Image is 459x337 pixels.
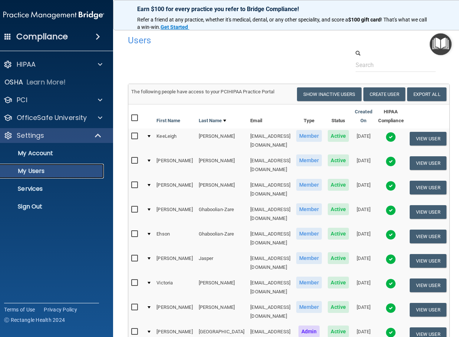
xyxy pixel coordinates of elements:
[17,113,87,122] p: OfficeSafe University
[296,228,322,240] span: Member
[296,130,322,142] span: Member
[196,300,248,324] td: [PERSON_NAME]
[131,89,274,94] span: The following people have access to your PCIHIPAA Practice Portal
[297,87,361,101] button: Show Inactive Users
[386,156,396,167] img: tick.e7d51cea.svg
[410,230,446,243] button: View User
[247,177,293,202] td: [EMAIL_ADDRESS][DOMAIN_NAME]
[352,129,375,153] td: [DATE]
[153,177,195,202] td: [PERSON_NAME]
[355,107,372,125] a: Created On
[410,205,446,219] button: View User
[16,31,68,42] h4: Compliance
[328,301,349,313] span: Active
[196,275,248,300] td: [PERSON_NAME]
[128,36,311,45] h4: Users
[328,154,349,166] span: Active
[161,24,189,30] a: Get Started
[247,202,293,226] td: [EMAIL_ADDRESS][DOMAIN_NAME]
[352,177,375,202] td: [DATE]
[410,254,446,268] button: View User
[247,129,293,153] td: [EMAIL_ADDRESS][DOMAIN_NAME]
[325,104,352,129] th: Status
[196,226,248,251] td: Ghaboolian-Zare
[247,251,293,275] td: [EMAIL_ADDRESS][DOMAIN_NAME]
[386,303,396,313] img: tick.e7d51cea.svg
[247,153,293,177] td: [EMAIL_ADDRESS][DOMAIN_NAME]
[196,177,248,202] td: [PERSON_NAME]
[3,131,102,140] a: Settings
[156,116,180,125] a: First Name
[328,252,349,264] span: Active
[352,226,375,251] td: [DATE]
[137,17,428,30] span: ! That's what we call a win-win.
[296,203,322,215] span: Member
[296,154,322,166] span: Member
[44,306,77,313] a: Privacy Policy
[386,205,396,216] img: tick.e7d51cea.svg
[247,226,293,251] td: [EMAIL_ADDRESS][DOMAIN_NAME]
[410,181,446,194] button: View User
[328,179,349,191] span: Active
[153,202,195,226] td: [PERSON_NAME]
[153,275,195,300] td: Victoria
[352,275,375,300] td: [DATE]
[410,132,446,146] button: View User
[196,251,248,275] td: Jasper
[153,129,195,153] td: KeeLeigh
[386,230,396,240] img: tick.e7d51cea.svg
[3,60,102,69] a: HIPAA
[296,277,322,288] span: Member
[410,278,446,292] button: View User
[352,251,375,275] td: [DATE]
[386,254,396,264] img: tick.e7d51cea.svg
[363,87,405,101] button: Create User
[196,129,248,153] td: [PERSON_NAME]
[153,300,195,324] td: [PERSON_NAME]
[430,33,452,55] button: Open Resource Center
[247,300,293,324] td: [EMAIL_ADDRESS][DOMAIN_NAME]
[328,228,349,240] span: Active
[17,131,44,140] p: Settings
[375,104,407,129] th: HIPAA Compliance
[4,78,23,87] p: OSHA
[386,181,396,191] img: tick.e7d51cea.svg
[4,306,35,313] a: Terms of Use
[296,179,322,191] span: Member
[247,104,293,129] th: Email
[153,153,195,177] td: [PERSON_NAME]
[328,277,349,288] span: Active
[153,251,195,275] td: [PERSON_NAME]
[199,116,226,125] a: Last Name
[153,226,195,251] td: Ehson
[17,96,27,104] p: PCI
[3,96,102,104] a: PCI
[296,252,322,264] span: Member
[3,8,104,23] img: PMB logo
[3,113,102,122] a: OfficeSafe University
[137,17,348,23] span: Refer a friend at any practice, whether it's medical, dental, or any other speciality, and score a
[407,87,446,101] a: Export All
[352,153,375,177] td: [DATE]
[386,278,396,289] img: tick.e7d51cea.svg
[328,203,349,215] span: Active
[4,316,65,324] span: Ⓒ Rectangle Health 2024
[17,60,36,69] p: HIPAA
[161,24,188,30] strong: Get Started
[356,58,436,72] input: Search
[386,132,396,142] img: tick.e7d51cea.svg
[293,104,325,129] th: Type
[328,130,349,142] span: Active
[352,300,375,324] td: [DATE]
[348,17,381,23] strong: $100 gift card
[296,301,322,313] span: Member
[410,303,446,317] button: View User
[137,6,429,13] p: Earn $100 for every practice you refer to Bridge Compliance!
[410,156,446,170] button: View User
[247,275,293,300] td: [EMAIL_ADDRESS][DOMAIN_NAME]
[196,153,248,177] td: [PERSON_NAME]
[27,78,66,87] p: Learn More!
[352,202,375,226] td: [DATE]
[196,202,248,226] td: Ghaboolian-Zare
